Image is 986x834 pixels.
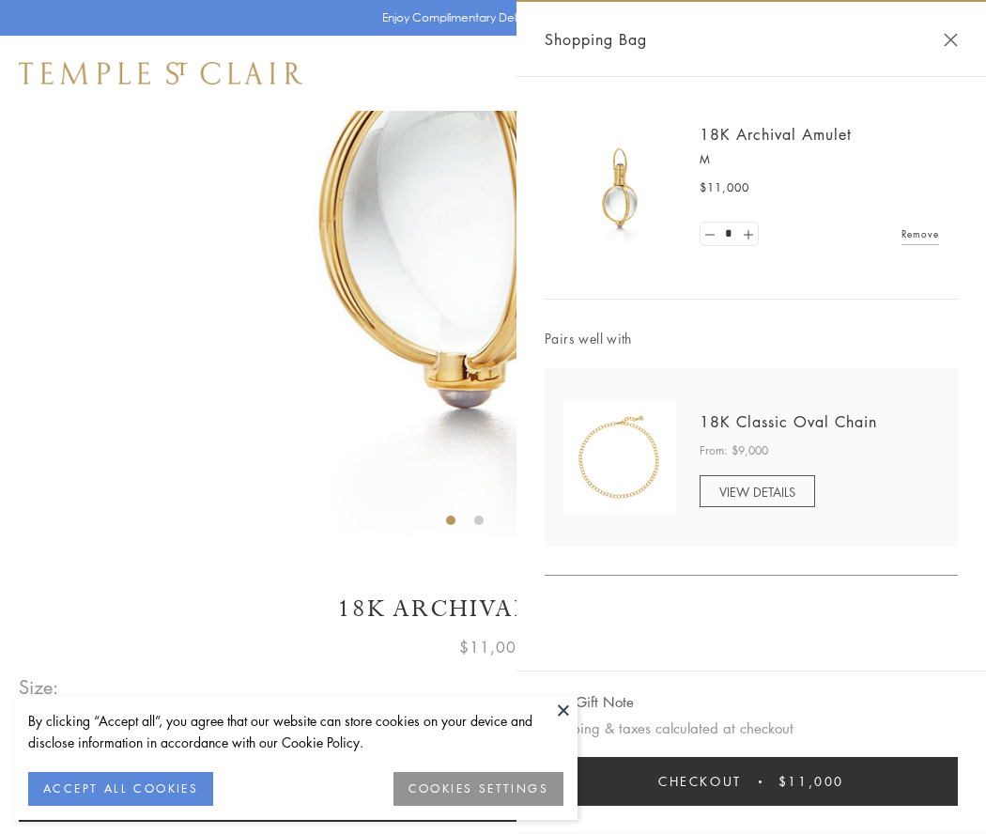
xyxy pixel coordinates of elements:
[700,150,939,169] p: M
[545,717,958,740] p: Shipping & taxes calculated at checkout
[700,178,749,197] span: $11,000
[563,131,676,244] img: 18K Archival Amulet
[778,771,844,792] span: $11,000
[19,62,302,85] img: Temple St. Clair
[459,635,527,659] span: $11,000
[545,27,647,52] span: Shopping Bag
[738,223,757,246] a: Set quantity to 2
[19,593,967,625] h1: 18K Archival Amulet
[658,771,742,792] span: Checkout
[393,772,563,806] button: COOKIES SETTINGS
[700,441,768,460] span: From: $9,000
[944,33,958,47] button: Close Shopping Bag
[700,124,852,145] a: 18K Archival Amulet
[382,8,595,27] p: Enjoy Complimentary Delivery & Returns
[545,690,634,714] button: Add Gift Note
[28,772,213,806] button: ACCEPT ALL COOKIES
[700,411,877,432] a: 18K Classic Oval Chain
[545,757,958,806] button: Checkout $11,000
[19,672,60,703] span: Size:
[700,475,815,507] a: VIEW DETAILS
[719,483,795,501] span: VIEW DETAILS
[545,328,958,349] span: Pairs well with
[901,224,939,244] a: Remove
[563,401,676,514] img: N88865-OV18
[701,223,719,246] a: Set quantity to 0
[28,710,563,753] div: By clicking “Accept all”, you agree that our website can store cookies on your device and disclos...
